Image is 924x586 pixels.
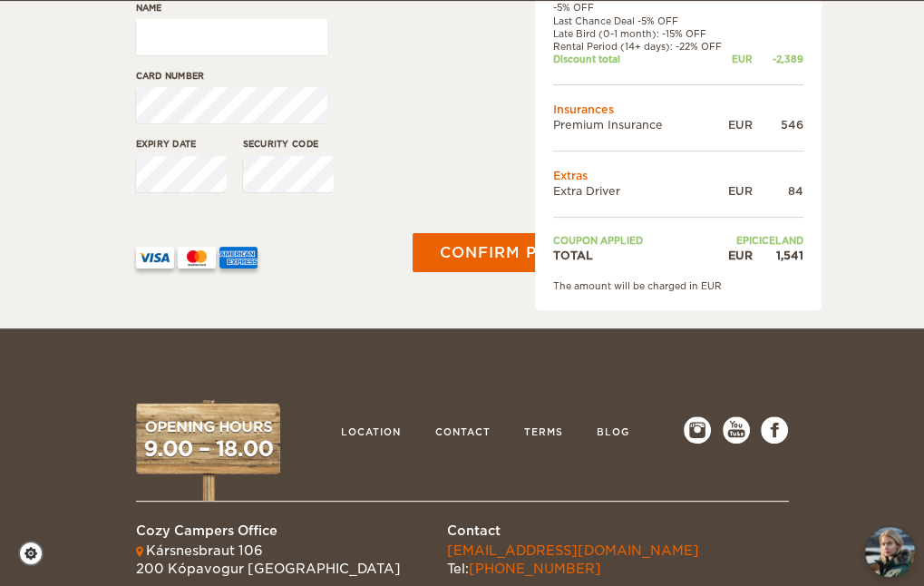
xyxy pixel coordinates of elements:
[468,562,600,576] a: [PHONE_NUMBER]
[553,53,728,65] td: Discount total
[446,542,698,578] div: Tel:
[753,248,803,263] div: 1,541
[446,522,698,540] div: Contact
[553,183,728,199] td: Extra Driver
[753,183,803,199] div: 84
[332,416,410,451] a: Location
[219,247,258,269] img: AMEX
[413,233,635,273] button: Confirm payment
[136,542,401,578] div: Kársnesbraut 106 200 Kópavogur [GEOGRAPHIC_DATA]
[136,137,227,151] label: Expiry date
[553,15,728,27] td: Last Chance Deal -5% OFF
[243,137,334,151] label: Security code
[136,1,327,15] label: Name
[865,527,915,577] img: Freyja at Cozy Campers
[178,247,216,269] img: mastercard
[136,69,327,83] label: Card number
[753,53,803,65] div: -2,389
[553,279,803,292] div: The amount will be charged in EUR
[136,522,401,540] div: Cozy Campers Office
[18,541,55,566] a: Cookie settings
[588,416,638,451] a: Blog
[728,117,753,132] div: EUR
[553,234,728,247] td: Coupon applied
[865,527,915,577] button: chat-button
[426,416,500,451] a: Contact
[136,247,174,269] img: VISA
[553,168,803,183] td: Extras
[728,248,753,263] div: EUR
[553,27,728,40] td: Late Bird (0-1 month): -15% OFF
[728,183,753,199] div: EUR
[553,248,728,263] td: TOTAL
[728,53,753,65] div: EUR
[553,1,728,14] td: -5% OFF
[553,102,803,117] td: Insurances
[553,117,728,132] td: Premium Insurance
[446,543,698,558] a: [EMAIL_ADDRESS][DOMAIN_NAME]
[515,416,572,451] a: Terms
[753,117,803,132] div: 546
[553,40,728,53] td: Rental Period (14+ days): -22% OFF
[728,234,803,247] td: EPICICELAND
